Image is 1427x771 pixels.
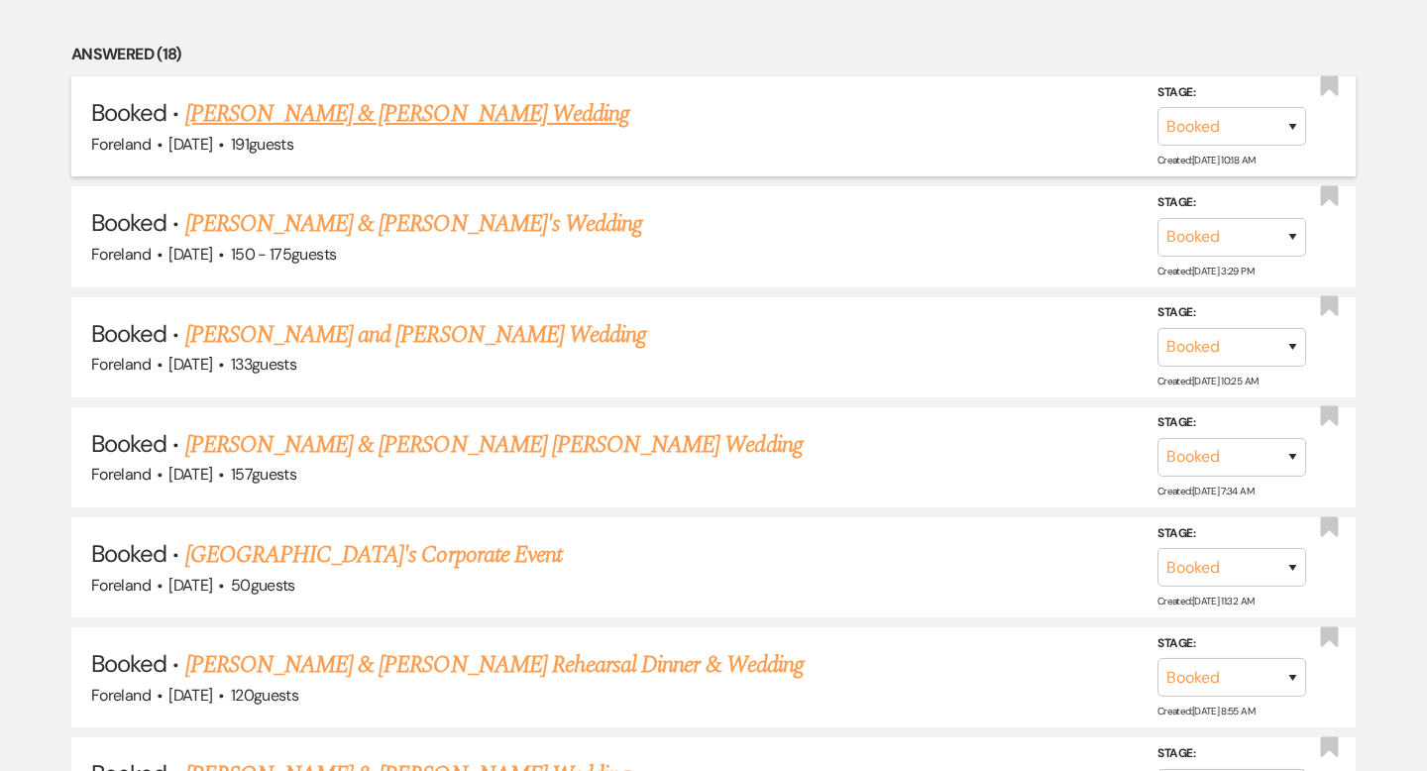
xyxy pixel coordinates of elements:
a: [PERSON_NAME] & [PERSON_NAME] Wedding [185,96,629,132]
span: [DATE] [168,244,212,265]
label: Stage: [1157,82,1306,104]
span: Foreland [91,464,151,485]
a: [PERSON_NAME] & [PERSON_NAME]'s Wedding [185,206,643,242]
span: Foreland [91,685,151,706]
label: Stage: [1157,302,1306,324]
a: [GEOGRAPHIC_DATA]'s Corporate Event [185,537,562,573]
span: Booked [91,207,166,238]
span: Foreland [91,354,151,375]
span: Booked [91,648,166,679]
a: [PERSON_NAME] & [PERSON_NAME] [PERSON_NAME] Wedding [185,427,803,463]
span: 150 - 175 guests [231,244,336,265]
span: [DATE] [168,354,212,375]
label: Stage: [1157,743,1306,765]
span: Created: [DATE] 10:18 AM [1157,154,1255,166]
span: 50 guests [231,575,295,596]
span: 191 guests [231,134,293,155]
span: Created: [DATE] 10:25 AM [1157,375,1258,387]
span: [DATE] [168,134,212,155]
span: 133 guests [231,354,296,375]
span: Booked [91,428,166,459]
span: Booked [91,97,166,128]
span: Foreland [91,244,151,265]
a: [PERSON_NAME] & [PERSON_NAME] Rehearsal Dinner & Wedding [185,647,804,683]
label: Stage: [1157,412,1306,434]
a: [PERSON_NAME] and [PERSON_NAME] Wedding [185,317,647,353]
span: Foreland [91,575,151,596]
span: Created: [DATE] 8:55 AM [1157,705,1255,717]
span: Booked [91,538,166,569]
label: Stage: [1157,192,1306,214]
span: Foreland [91,134,151,155]
span: Created: [DATE] 11:32 AM [1157,595,1254,607]
label: Stage: [1157,522,1306,544]
span: [DATE] [168,464,212,485]
span: [DATE] [168,575,212,596]
span: Created: [DATE] 3:29 PM [1157,265,1254,277]
span: [DATE] [168,685,212,706]
label: Stage: [1157,633,1306,655]
li: Answered (18) [71,42,1356,67]
span: 157 guests [231,464,296,485]
span: 120 guests [231,685,298,706]
span: Booked [91,318,166,349]
span: Created: [DATE] 7:34 AM [1157,485,1254,497]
